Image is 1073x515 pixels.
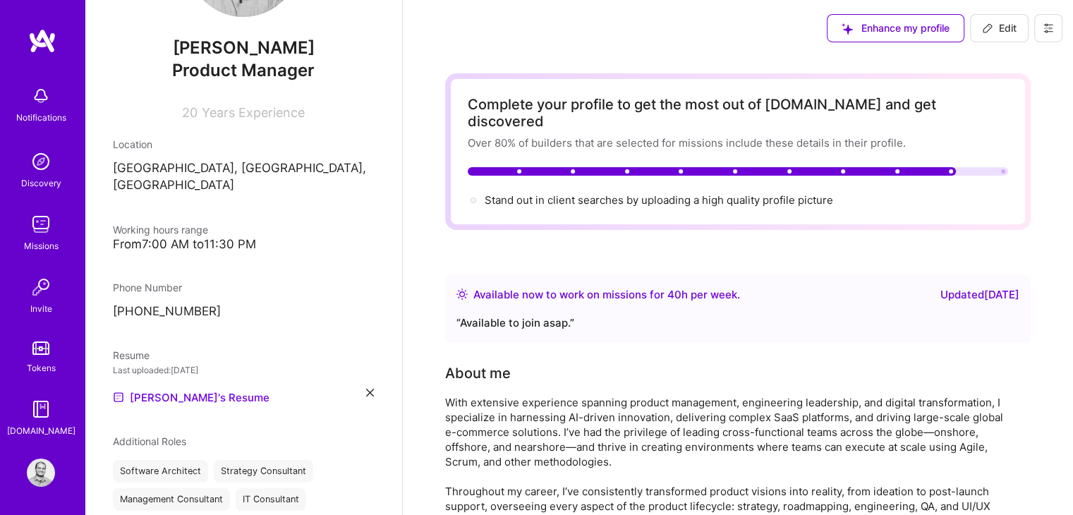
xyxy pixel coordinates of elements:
p: [GEOGRAPHIC_DATA], [GEOGRAPHIC_DATA], [GEOGRAPHIC_DATA] [113,160,374,194]
div: Available now to work on missions for h per week . [473,286,740,303]
img: User Avatar [27,459,55,487]
span: Additional Roles [113,435,186,447]
div: Management Consultant [113,488,230,511]
div: Discovery [21,176,61,190]
img: tokens [32,341,49,355]
a: User Avatar [23,459,59,487]
span: Edit [982,21,1017,35]
i: icon SuggestedTeams [842,23,853,35]
div: Missions [24,238,59,253]
img: discovery [27,147,55,176]
div: Over 80% of builders that are selected for missions include these details in their profile. [468,135,1008,150]
div: Notifications [16,110,66,125]
div: “ Available to join asap. ” [456,315,1019,332]
div: Tokens [27,360,56,375]
div: About me [445,363,511,384]
img: logo [28,28,56,54]
a: [PERSON_NAME]'s Resume [113,389,269,406]
img: bell [27,82,55,110]
p: [PHONE_NUMBER] [113,303,374,320]
img: guide book [27,395,55,423]
div: Last uploaded: [DATE] [113,363,374,377]
div: Strategy Consultant [214,460,313,483]
img: teamwork [27,210,55,238]
button: Enhance my profile [827,14,964,42]
span: Enhance my profile [842,21,950,35]
span: Working hours range [113,224,208,236]
div: From 7:00 AM to 11:30 PM [113,237,374,252]
div: Updated [DATE] [940,286,1019,303]
span: Phone Number [113,281,182,293]
span: Years Experience [202,105,305,120]
div: Invite [30,301,52,316]
img: Invite [27,273,55,301]
button: Edit [970,14,1029,42]
span: 40 [667,288,681,301]
div: [DOMAIN_NAME] [7,423,75,438]
span: Resume [113,349,150,361]
span: [PERSON_NAME] [113,37,374,59]
img: Availability [456,289,468,300]
div: IT Consultant [236,488,306,511]
div: Complete your profile to get the most out of [DOMAIN_NAME] and get discovered [468,96,1008,130]
div: Software Architect [113,460,208,483]
img: Resume [113,392,124,403]
span: Product Manager [172,60,315,80]
div: Stand out in client searches by uploading a high quality profile picture [485,193,833,207]
i: icon Close [366,389,374,396]
span: 20 [182,105,198,120]
div: Location [113,137,374,152]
